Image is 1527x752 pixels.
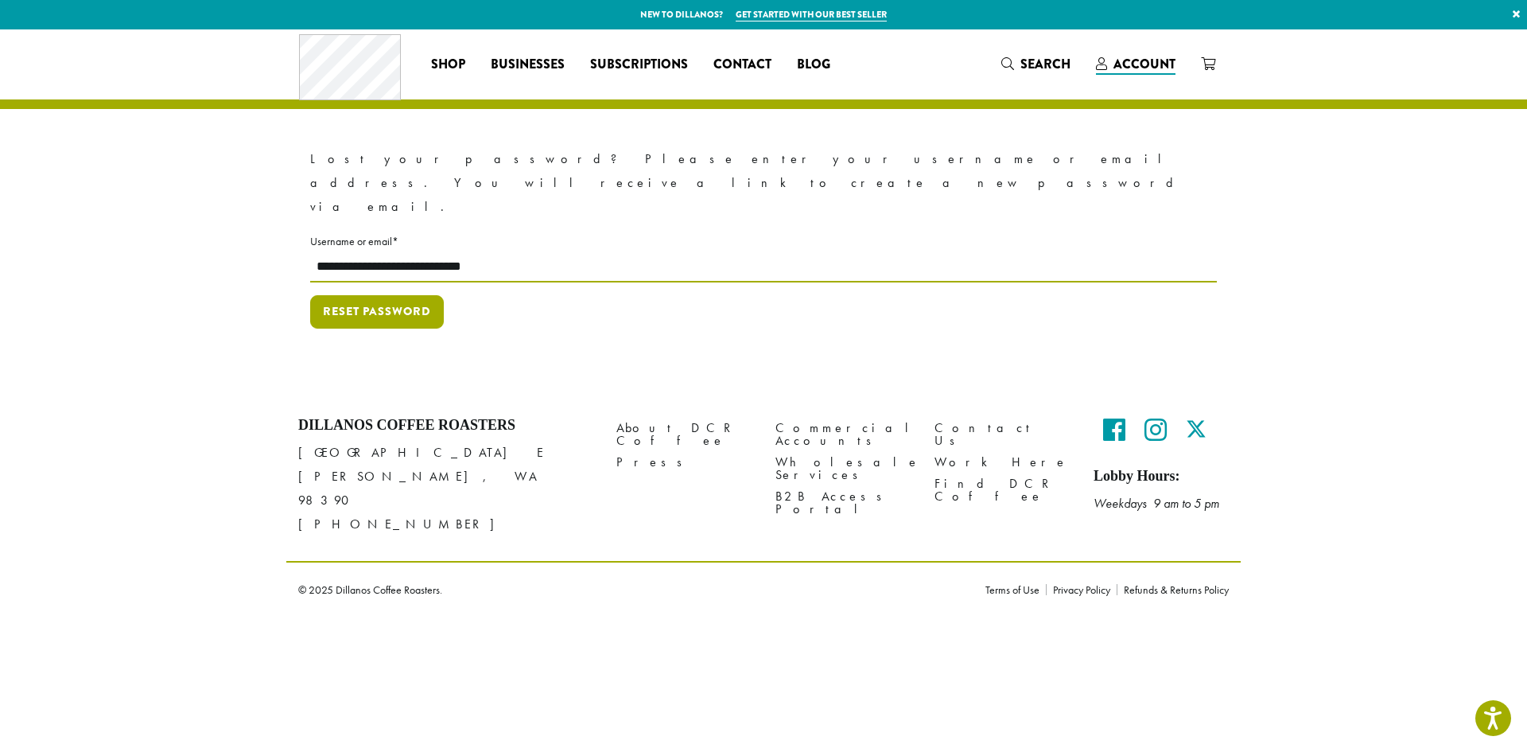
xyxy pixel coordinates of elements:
[491,55,565,75] span: Businesses
[1094,495,1219,512] em: Weekdays 9 am to 5 pm
[713,55,771,75] span: Contact
[934,451,1070,473] a: Work Here
[775,451,911,485] a: Wholesale Services
[775,417,911,451] a: Commercial Accounts
[797,55,830,75] span: Blog
[418,52,478,77] a: Shop
[431,55,465,75] span: Shop
[934,473,1070,507] a: Find DCR Coffee
[989,51,1083,77] a: Search
[1094,468,1229,485] h5: Lobby Hours:
[298,441,593,536] p: [GEOGRAPHIC_DATA] E [PERSON_NAME], WA 98390 [PHONE_NUMBER]
[1117,584,1229,595] a: Refunds & Returns Policy
[736,8,887,21] a: Get started with our best seller
[590,55,688,75] span: Subscriptions
[310,147,1217,219] p: Lost your password? Please enter your username or email address. You will receive a link to creat...
[310,232,1217,251] label: Username or email
[934,417,1070,451] a: Contact Us
[1113,55,1175,73] span: Account
[1046,584,1117,595] a: Privacy Policy
[616,451,752,473] a: Press
[775,485,911,520] a: B2B Access Portal
[310,295,444,329] button: Reset password
[985,584,1046,595] a: Terms of Use
[616,417,752,451] a: About DCR Coffee
[1020,55,1070,73] span: Search
[298,417,593,434] h4: Dillanos Coffee Roasters
[298,584,962,595] p: © 2025 Dillanos Coffee Roasters.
